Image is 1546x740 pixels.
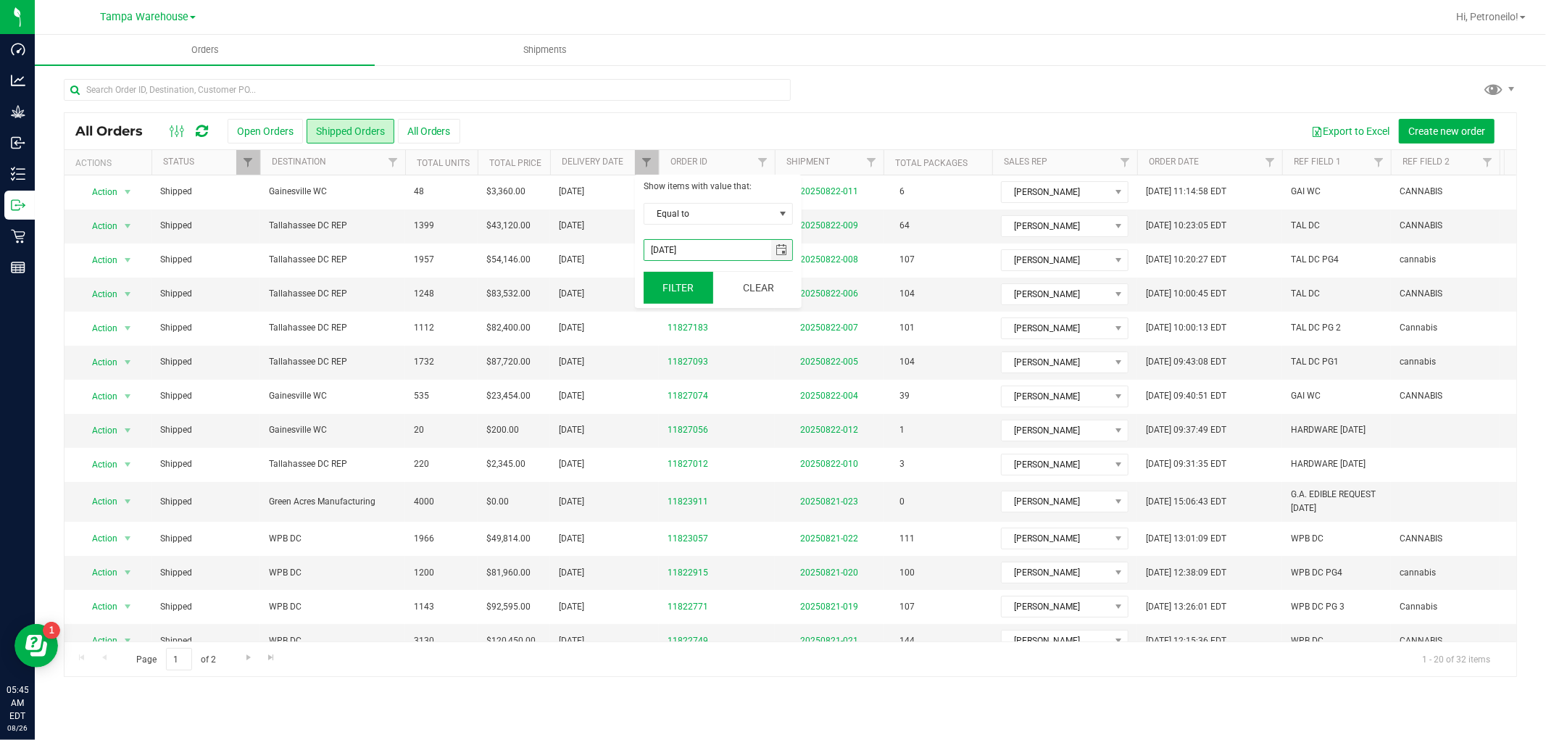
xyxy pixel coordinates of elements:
[79,352,118,373] span: Action
[1002,454,1110,475] span: [PERSON_NAME]
[119,454,137,475] span: select
[269,566,396,580] span: WPB DC
[119,420,137,441] span: select
[892,215,917,236] span: 64
[559,566,584,580] span: [DATE]
[1146,287,1226,301] span: [DATE] 10:00:45 EDT
[11,104,25,119] inline-svg: Grow
[559,634,584,648] span: [DATE]
[1400,600,1437,614] span: Cannabis
[14,624,58,668] iframe: Resource center
[269,457,396,471] span: Tallahassee DC REP
[486,253,531,267] span: $54,146.00
[1400,566,1436,580] span: cannabis
[486,185,525,199] span: $3,360.00
[1146,457,1226,471] span: [DATE] 09:31:35 EDT
[414,566,434,580] span: 1200
[160,600,252,614] span: Shipped
[860,150,884,175] a: Filter
[79,631,118,651] span: Action
[486,389,531,403] span: $23,454.00
[668,566,708,580] a: 11822915
[1002,386,1110,407] span: [PERSON_NAME]
[892,420,912,441] span: 1
[559,495,584,509] span: [DATE]
[11,167,25,181] inline-svg: Inventory
[269,321,396,335] span: Tallahassee DC REP
[79,420,118,441] span: Action
[269,355,396,369] span: Tallahassee DC REP
[79,386,118,407] span: Action
[800,186,858,196] a: 20250822-011
[75,158,146,168] div: Actions
[486,457,525,471] span: $2,345.00
[79,528,118,549] span: Action
[668,495,708,509] a: 11823911
[1291,423,1366,437] span: HARDWARE [DATE]
[163,157,194,167] a: Status
[1400,219,1442,233] span: CANNABIS
[800,602,858,612] a: 20250821-019
[1291,253,1339,267] span: TAL DC PG4
[562,157,623,167] a: Delivery Date
[635,175,802,308] form: Show items with value that:
[414,355,434,369] span: 1732
[1456,11,1518,22] span: Hi, Petroneilo!
[1291,634,1323,648] span: WPB DC
[160,219,252,233] span: Shipped
[238,648,259,668] a: Go to the next page
[1002,250,1110,270] span: [PERSON_NAME]
[1291,532,1323,546] span: WPB DC
[160,423,252,437] span: Shipped
[800,391,858,401] a: 20250822-004
[1146,355,1226,369] span: [DATE] 09:43:08 EDT
[800,459,858,469] a: 20250822-010
[1400,287,1442,301] span: CANNABIS
[160,185,252,199] span: Shipped
[800,254,858,265] a: 20250822-008
[668,389,708,403] a: 11827074
[269,253,396,267] span: Tallahassee DC REP
[307,119,394,144] button: Shipped Orders
[559,532,584,546] span: [DATE]
[160,532,252,546] span: Shipped
[11,229,25,244] inline-svg: Retail
[800,220,858,230] a: 20250822-009
[892,386,917,407] span: 39
[414,253,434,267] span: 1957
[486,219,531,233] span: $43,120.00
[269,185,396,199] span: Gainesville WC
[1258,150,1282,175] a: Filter
[668,321,708,335] a: 11827183
[1408,125,1485,137] span: Create new order
[1146,423,1226,437] span: [DATE] 09:37:49 EDT
[670,157,707,167] a: Order ID
[800,357,858,367] a: 20250822-005
[1400,634,1442,648] span: CANNABIS
[1410,648,1502,670] span: 1 - 20 of 32 items
[892,491,912,512] span: 0
[1113,150,1137,175] a: Filter
[486,287,531,301] span: $83,532.00
[119,562,137,583] span: select
[79,454,118,475] span: Action
[1146,253,1226,267] span: [DATE] 10:20:27 EDT
[398,119,460,144] button: All Orders
[486,321,531,335] span: $82,400.00
[35,35,375,65] a: Orders
[272,157,326,167] a: Destination
[1002,562,1110,583] span: [PERSON_NAME]
[559,600,584,614] span: [DATE]
[1002,491,1110,512] span: [PERSON_NAME]
[800,636,858,646] a: 20250821-021
[1367,150,1391,175] a: Filter
[160,495,252,509] span: Shipped
[559,423,584,437] span: [DATE]
[119,596,137,617] span: select
[751,150,775,175] a: Filter
[800,533,858,544] a: 20250821-022
[1002,420,1110,441] span: [PERSON_NAME]
[895,158,968,168] a: Total Packages
[1402,157,1450,167] a: Ref Field 2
